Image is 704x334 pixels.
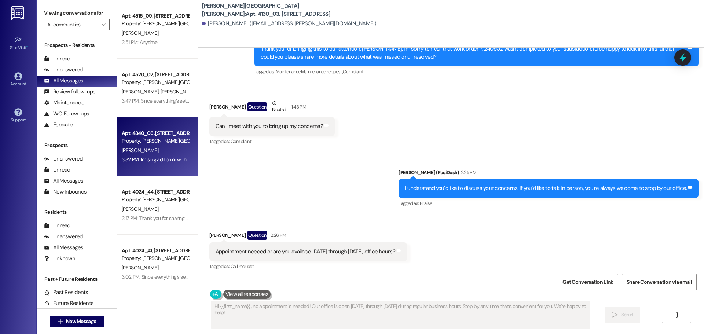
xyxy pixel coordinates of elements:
[122,196,190,203] div: Property: [PERSON_NAME][GEOGRAPHIC_DATA][PERSON_NAME]
[399,198,698,209] div: Tagged as:
[160,88,197,95] span: [PERSON_NAME]
[247,102,267,111] div: Question
[44,7,110,19] label: Viewing conversations for
[122,264,158,271] span: [PERSON_NAME]
[47,19,98,30] input: All communities
[122,274,432,280] div: 3:02 PM: Since everything’s settled now, I’d love to hear your thoughts, has [PERSON_NAME] [PERSO...
[122,12,190,20] div: Apt. 4515_09, [STREET_ADDRESS]
[276,69,301,75] span: Maintenance ,
[122,254,190,262] div: Property: [PERSON_NAME][GEOGRAPHIC_DATA][PERSON_NAME]
[44,121,73,129] div: Escalate
[44,289,88,296] div: Past Residents
[44,110,89,118] div: WO Follow-ups
[58,319,63,324] i: 
[122,188,190,196] div: Apt. 4024_44, [STREET_ADDRESS]
[209,261,407,272] div: Tagged as:
[44,244,83,252] div: All Messages
[202,2,349,18] b: [PERSON_NAME][GEOGRAPHIC_DATA][PERSON_NAME]: Apt. 4130_03, [STREET_ADDRESS]
[216,122,323,130] div: Can I meet with you to bring up my concerns?
[122,30,158,36] span: [PERSON_NAME]
[122,129,190,137] div: Apt. 4340_06, [STREET_ADDRESS]
[44,166,70,174] div: Unread
[44,66,83,74] div: Unanswered
[254,66,698,77] div: Tagged as:
[4,70,33,90] a: Account
[459,169,476,176] div: 2:25 PM
[122,20,190,27] div: Property: [PERSON_NAME][GEOGRAPHIC_DATA][PERSON_NAME]
[674,312,679,318] i: 
[44,233,83,241] div: Unanswered
[26,44,27,49] span: •
[399,169,698,179] div: [PERSON_NAME] (ResiDesk)
[122,71,190,78] div: Apt. 4520_02, [STREET_ADDRESS]
[209,99,335,117] div: [PERSON_NAME]
[405,184,687,192] div: I understand you’d like to discuss your concerns. If you’d like to talk in person, you’re always ...
[11,6,26,20] img: ResiDesk Logo
[44,255,75,263] div: Unknown
[44,155,83,163] div: Unanswered
[44,99,84,107] div: Maintenance
[122,147,158,154] span: [PERSON_NAME]
[122,206,158,212] span: [PERSON_NAME]
[605,307,640,323] button: Send
[44,77,83,85] div: All Messages
[261,45,687,61] div: Thank you for bringing this to our attention, [PERSON_NAME]. I'm sorry to hear that work order #2...
[37,142,117,149] div: Prospects
[122,88,161,95] span: [PERSON_NAME]
[420,200,432,206] span: Praise
[122,247,190,254] div: Apt. 4024_41, [STREET_ADDRESS]
[44,222,70,230] div: Unread
[4,106,33,126] a: Support
[269,231,286,239] div: 2:26 PM
[44,55,70,63] div: Unread
[343,69,363,75] span: Complaint
[44,88,95,96] div: Review follow-ups
[271,99,287,115] div: Neutral
[37,275,117,283] div: Past + Future Residents
[612,312,618,318] i: 
[231,263,254,269] span: Call request
[209,136,335,147] div: Tagged as:
[209,231,407,242] div: [PERSON_NAME]
[4,34,33,54] a: Site Visit •
[562,278,613,286] span: Get Conversation Link
[37,208,117,216] div: Residents
[216,248,395,256] div: Appointment needed or are you available [DATE] through [DATE], office hours?
[66,318,96,325] span: New Message
[558,274,618,290] button: Get Conversation Link
[44,188,87,196] div: New Inbounds
[102,22,106,27] i: 
[122,39,158,45] div: 3:51 PM: Anytime!
[44,300,93,307] div: Future Residents
[627,278,692,286] span: Share Conversation via email
[202,20,377,27] div: [PERSON_NAME]. ([EMAIL_ADDRESS][PERSON_NAME][DOMAIN_NAME])
[247,231,267,240] div: Question
[50,316,104,327] button: New Message
[122,78,190,86] div: Property: [PERSON_NAME][GEOGRAPHIC_DATA][PERSON_NAME]
[37,41,117,49] div: Prospects + Residents
[44,177,83,185] div: All Messages
[290,103,306,111] div: 1:48 PM
[122,98,431,104] div: 3:47 PM: Since everything’s settled now, I’d love to hear your thoughts, has [PERSON_NAME] [PERSO...
[301,69,343,75] span: Maintenance request ,
[122,137,190,145] div: Property: [PERSON_NAME][GEOGRAPHIC_DATA][PERSON_NAME]
[622,274,697,290] button: Share Conversation via email
[212,301,590,329] textarea: Hi {{first_name}}, no appointment is needed! Our office is open [DATE] through [DATE] during regu...
[231,138,251,144] span: Complaint
[621,311,632,319] span: Send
